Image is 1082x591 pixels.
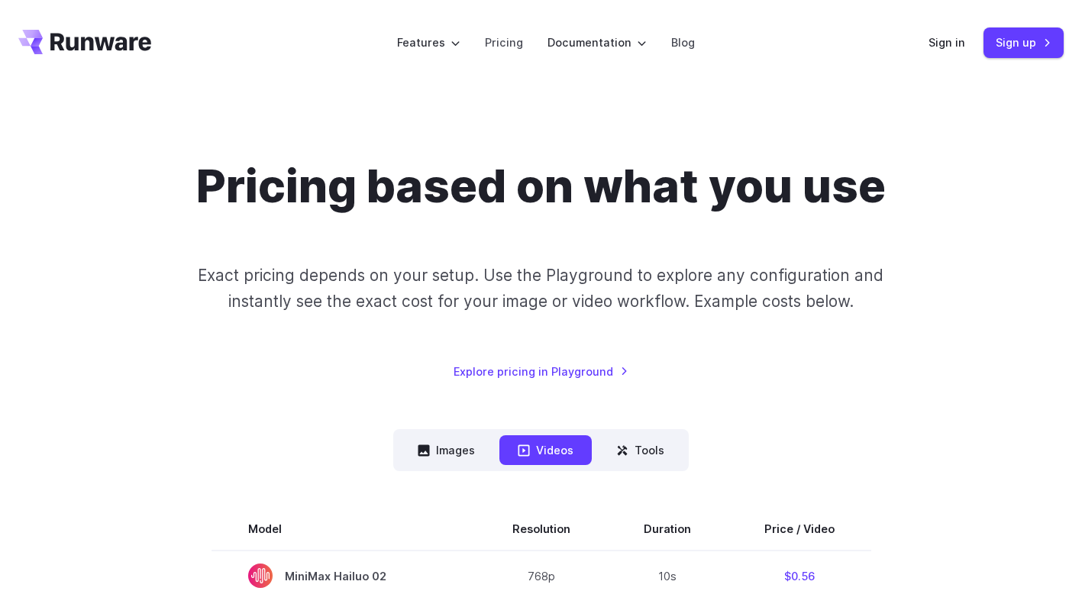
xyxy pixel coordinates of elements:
a: Blog [671,34,695,51]
label: Features [397,34,460,51]
a: Go to / [18,30,151,54]
a: Explore pricing in Playground [454,363,628,380]
a: Sign up [983,27,1064,57]
th: Resolution [476,508,607,551]
h1: Pricing based on what you use [196,159,886,214]
button: Videos [499,435,592,465]
a: Sign in [929,34,965,51]
th: Price / Video [728,508,871,551]
p: Exact pricing depends on your setup. Use the Playground to explore any configuration and instantl... [175,263,906,314]
button: Tools [598,435,683,465]
label: Documentation [547,34,647,51]
a: Pricing [485,34,523,51]
th: Model [212,508,476,551]
th: Duration [607,508,728,551]
span: MiniMax Hailuo 02 [248,564,439,588]
button: Images [399,435,493,465]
